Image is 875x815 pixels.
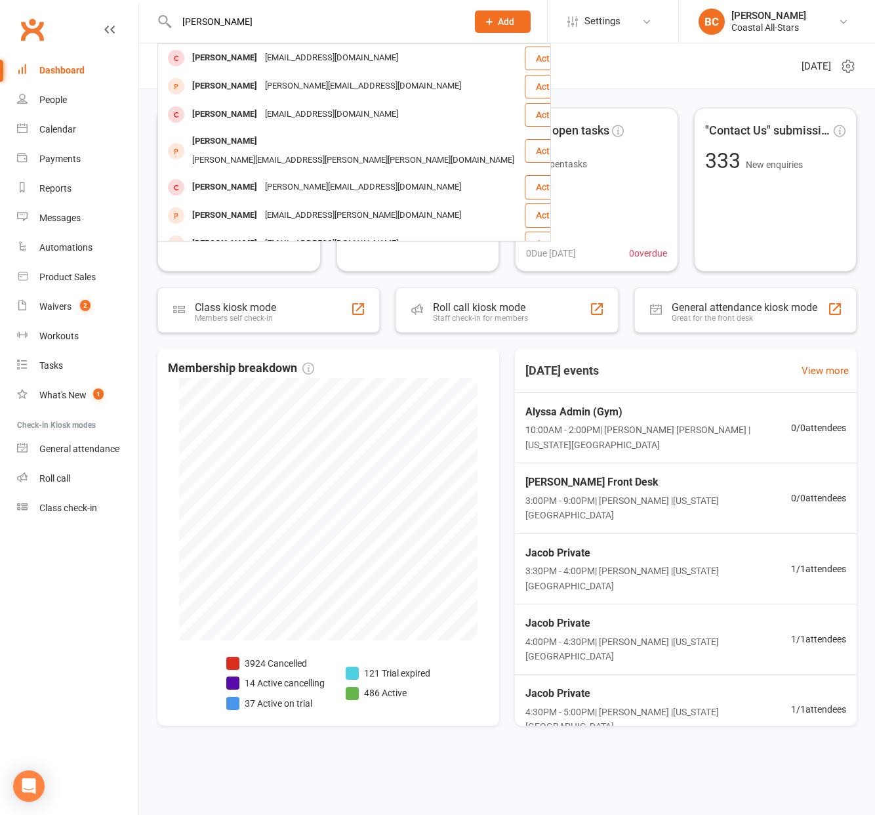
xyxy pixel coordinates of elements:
[17,233,138,262] a: Automations
[526,121,609,140] span: Your open tasks
[526,246,576,261] span: 0 Due [DATE]
[39,183,71,194] div: Reports
[188,234,261,253] div: [PERSON_NAME]
[525,423,791,452] span: 10:00AM - 2:00PM | [PERSON_NAME] [PERSON_NAME] | [US_STATE][GEOGRAPHIC_DATA]
[226,656,325,671] li: 3924 Cancelled
[802,58,831,74] span: [DATE]
[498,16,514,27] span: Add
[17,85,138,115] a: People
[17,493,138,523] a: Class kiosk mode
[731,10,806,22] div: [PERSON_NAME]
[39,124,76,135] div: Calendar
[17,56,138,85] a: Dashboard
[791,702,846,717] span: 1 / 1 attendees
[802,363,849,379] a: View more
[346,666,430,680] li: 121 Trial expired
[433,314,528,323] div: Staff check-in for members
[261,49,402,68] div: [EMAIL_ADDRESS][DOMAIN_NAME]
[525,47,590,70] button: Actions
[17,322,138,351] a: Workouts
[525,615,791,632] span: Jacob Private
[39,213,81,223] div: Messages
[226,676,325,690] li: 14 Active cancelling
[525,685,791,702] span: Jacob Private
[39,242,92,253] div: Automations
[168,359,314,378] span: Membership breakdown
[16,13,49,46] a: Clubworx
[433,301,528,314] div: Roll call kiosk mode
[188,77,261,96] div: [PERSON_NAME]
[195,314,276,323] div: Members self check-in
[261,105,402,124] div: [EMAIL_ADDRESS][DOMAIN_NAME]
[261,178,465,197] div: [PERSON_NAME][EMAIL_ADDRESS][DOMAIN_NAME]
[39,503,97,513] div: Class check-in
[705,121,832,140] span: "Contact Us" submissions
[475,10,531,33] button: Add
[672,301,817,314] div: General attendance kiosk mode
[791,562,846,576] span: 1 / 1 attendees
[261,206,465,225] div: [EMAIL_ADDRESS][PERSON_NAME][DOMAIN_NAME]
[17,292,138,322] a: Waivers 2
[17,464,138,493] a: Roll call
[731,22,806,33] div: Coastal All-Stars
[39,65,85,75] div: Dashboard
[525,474,791,491] span: [PERSON_NAME] Front Desk
[791,421,846,435] span: 0 / 0 attendees
[17,351,138,381] a: Tasks
[525,75,590,98] button: Actions
[525,545,791,562] span: Jacob Private
[80,300,91,311] span: 2
[699,9,725,35] div: BC
[13,770,45,802] div: Open Intercom Messenger
[525,103,590,127] button: Actions
[173,12,458,31] input: Search...
[188,49,261,68] div: [PERSON_NAME]
[525,564,791,593] span: 3:30PM - 4:00PM | [PERSON_NAME] | [US_STATE][GEOGRAPHIC_DATA]
[705,148,746,173] span: 333
[525,175,590,199] button: Actions
[93,388,104,400] span: 1
[39,154,81,164] div: Payments
[17,203,138,233] a: Messages
[791,491,846,505] span: 0 / 0 attendees
[39,444,119,454] div: General attendance
[188,151,518,170] div: [PERSON_NAME][EMAIL_ADDRESS][PERSON_NAME][PERSON_NAME][DOMAIN_NAME]
[17,434,138,464] a: General attendance kiosk mode
[672,314,817,323] div: Great for the front desk
[39,94,67,105] div: People
[791,632,846,646] span: 1 / 1 attendees
[261,77,465,96] div: [PERSON_NAME][EMAIL_ADDRESS][DOMAIN_NAME]
[525,139,590,163] button: Actions
[543,159,587,169] span: Open tasks
[525,635,791,664] span: 4:00PM - 4:30PM | [PERSON_NAME] | [US_STATE][GEOGRAPHIC_DATA]
[525,404,791,421] span: Alyssa Admin (Gym)
[17,262,138,292] a: Product Sales
[629,246,667,261] span: 0 overdue
[584,7,621,36] span: Settings
[525,203,590,227] button: Actions
[226,696,325,711] li: 37 Active on trial
[39,272,96,282] div: Product Sales
[515,359,609,383] h3: [DATE] events
[188,132,261,151] div: [PERSON_NAME]
[525,705,791,734] span: 4:30PM - 5:00PM | [PERSON_NAME] | [US_STATE][GEOGRAPHIC_DATA]
[525,493,791,523] span: 3:00PM - 9:00PM | [PERSON_NAME] | [US_STATE][GEOGRAPHIC_DATA]
[39,390,87,400] div: What's New
[195,301,276,314] div: Class kiosk mode
[188,105,261,124] div: [PERSON_NAME]
[39,301,71,312] div: Waivers
[17,381,138,410] a: What's New1
[17,174,138,203] a: Reports
[188,206,261,225] div: [PERSON_NAME]
[39,331,79,341] div: Workouts
[39,360,63,371] div: Tasks
[346,686,430,700] li: 486 Active
[261,234,402,253] div: [EMAIL_ADDRESS][DOMAIN_NAME]
[39,473,70,484] div: Roll call
[17,115,138,144] a: Calendar
[746,159,803,170] span: New enquiries
[188,178,261,197] div: [PERSON_NAME]
[17,144,138,174] a: Payments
